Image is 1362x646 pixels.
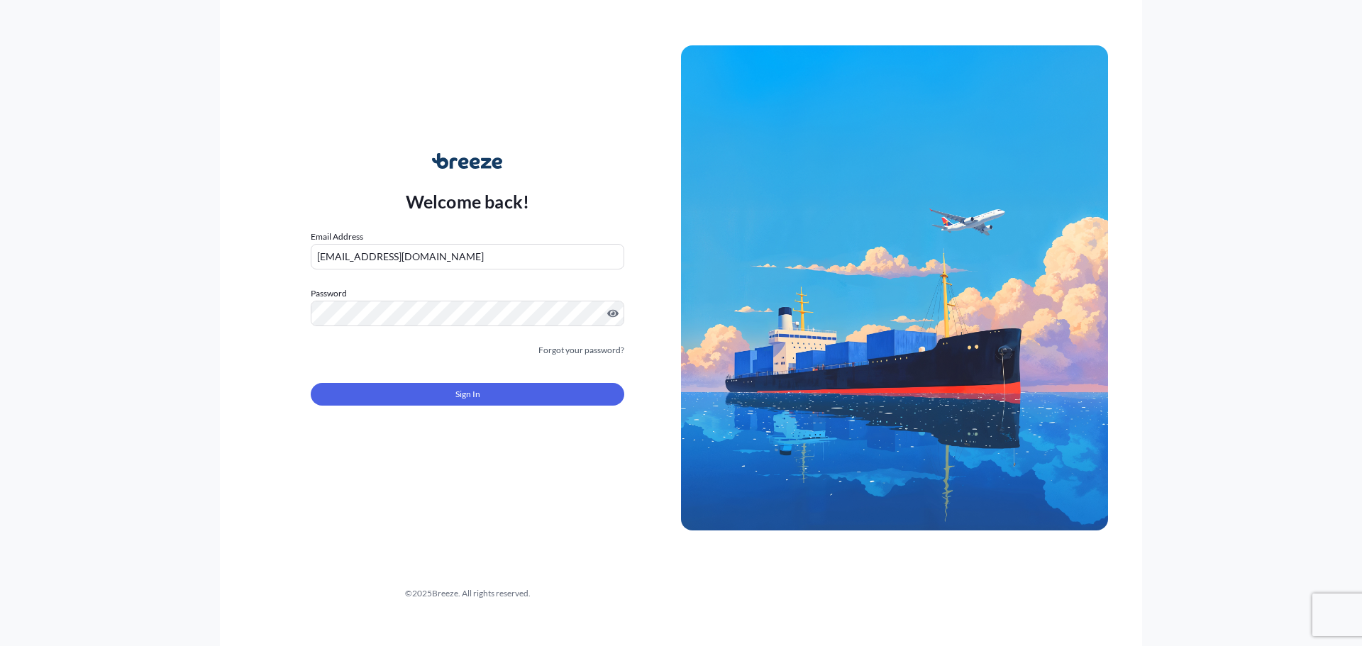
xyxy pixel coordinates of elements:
button: Show password [607,308,619,319]
label: Password [311,286,624,301]
span: Sign In [455,387,480,401]
button: Sign In [311,383,624,406]
div: © 2025 Breeze. All rights reserved. [254,586,681,601]
input: example@gmail.com [311,244,624,269]
img: Ship illustration [681,45,1108,530]
a: Forgot your password? [538,343,624,357]
label: Email Address [311,230,363,244]
p: Welcome back! [406,190,530,213]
